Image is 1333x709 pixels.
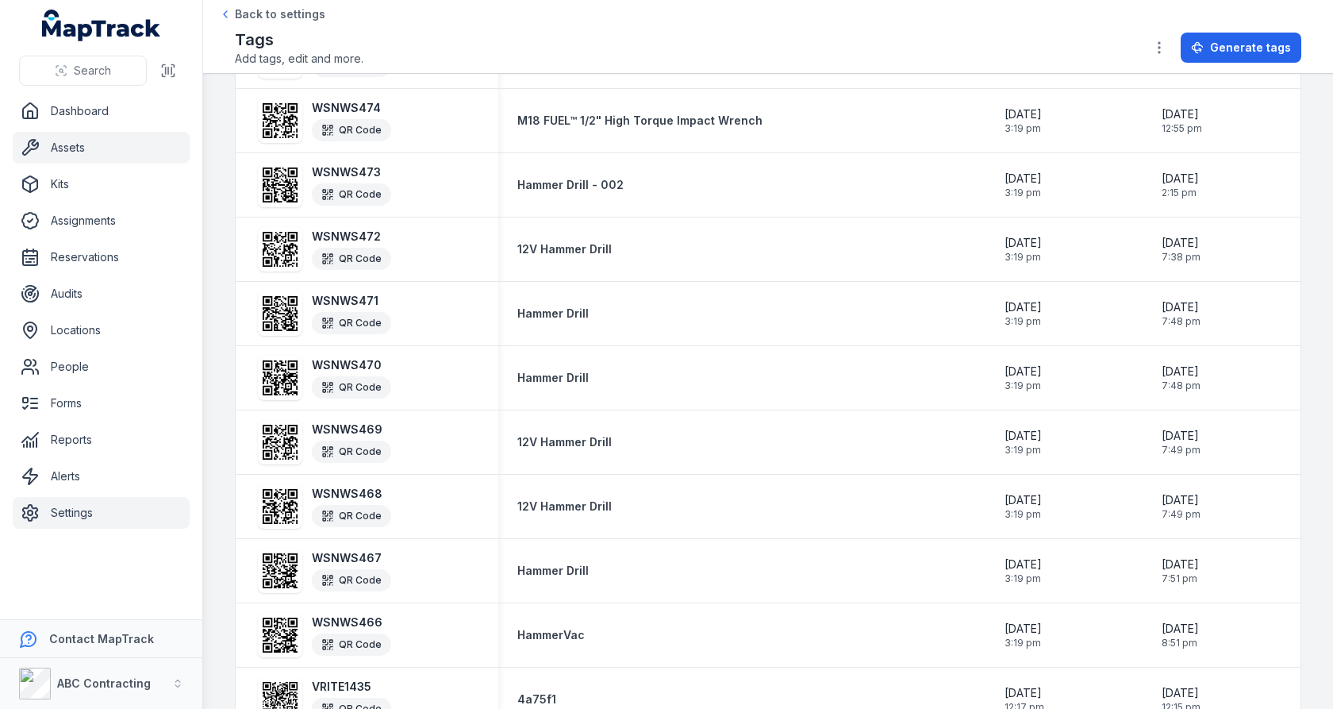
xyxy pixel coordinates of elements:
[1005,235,1042,251] span: [DATE]
[13,205,190,237] a: Assignments
[1005,428,1042,457] time: 27/11/2024, 3:19:30 pm
[1162,106,1202,122] span: [DATE]
[1162,428,1200,444] span: [DATE]
[1005,106,1042,135] time: 27/11/2024, 3:19:30 pm
[1162,380,1200,392] span: 7:48 pm
[1162,572,1199,585] span: 7:51 pm
[1162,557,1199,585] time: 23/01/2025, 7:51:09 pm
[312,615,391,630] strong: WSNWS466
[1162,364,1200,380] span: [DATE]
[517,434,612,450] a: 12V Hammer Drill
[13,132,190,164] a: Assets
[1162,299,1200,328] time: 23/01/2025, 7:48:03 pm
[1005,299,1042,328] time: 27/11/2024, 3:19:30 pm
[312,100,391,116] strong: WSNWS474
[1005,685,1044,701] span: [DATE]
[312,248,391,270] div: QR Code
[517,177,624,193] a: Hammer Drill - 002
[517,627,585,643] a: HammerVac
[517,563,589,579] a: Hammer Drill
[1162,557,1199,572] span: [DATE]
[1181,33,1301,63] button: Generate tags
[517,306,589,322] a: Hammer Drill
[517,692,556,707] a: 4a75f1
[312,550,391,566] strong: WSNWS467
[1005,557,1042,572] span: [DATE]
[517,370,589,386] a: Hammer Drill
[312,312,391,334] div: QR Code
[13,387,190,419] a: Forms
[235,29,363,51] h2: Tags
[1005,380,1042,392] span: 3:19 pm
[1005,171,1042,199] time: 27/11/2024, 3:19:30 pm
[1162,171,1199,199] time: 13/01/2025, 2:15:59 pm
[1162,492,1200,508] span: [DATE]
[1210,40,1291,56] span: Generate tags
[1162,637,1199,649] span: 8:51 pm
[312,229,391,245] strong: WSNWS472
[1005,106,1042,122] span: [DATE]
[312,569,391,591] div: QR Code
[13,278,190,310] a: Audits
[312,486,391,502] strong: WSNWS468
[42,10,161,41] a: MapTrack
[74,63,111,79] span: Search
[1005,572,1042,585] span: 3:19 pm
[1162,187,1199,199] span: 2:15 pm
[1005,315,1042,328] span: 3:19 pm
[312,357,391,373] strong: WSNWS470
[57,676,151,690] strong: ABC Contracting
[13,168,190,200] a: Kits
[13,424,190,456] a: Reports
[1005,428,1042,444] span: [DATE]
[312,119,391,141] div: QR Code
[1005,235,1042,264] time: 27/11/2024, 3:19:30 pm
[1005,364,1042,392] time: 27/11/2024, 3:19:30 pm
[312,679,391,695] strong: VRITE1435
[19,56,147,86] button: Search
[1005,444,1042,457] span: 3:19 pm
[13,314,190,346] a: Locations
[1162,315,1200,328] span: 7:48 pm
[1162,364,1200,392] time: 23/01/2025, 7:48:41 pm
[1005,621,1042,637] span: [DATE]
[1162,508,1200,521] span: 7:49 pm
[1162,122,1202,135] span: 12:55 pm
[235,51,363,67] span: Add tags, edit and more.
[1005,251,1042,264] span: 3:19 pm
[13,351,190,383] a: People
[517,113,763,129] a: M18 FUEL™ 1/2" High Torque Impact Wrench
[1162,235,1200,251] span: [DATE]
[13,497,190,529] a: Settings
[312,183,391,206] div: QR Code
[312,164,391,180] strong: WSNWS473
[1162,171,1199,187] span: [DATE]
[1162,621,1199,637] span: [DATE]
[1162,235,1200,264] time: 23/01/2025, 7:38:52 pm
[1005,187,1042,199] span: 3:19 pm
[1162,428,1200,457] time: 23/01/2025, 7:49:11 pm
[1162,685,1200,701] span: [DATE]
[312,293,391,309] strong: WSNWS471
[1005,508,1042,521] span: 3:19 pm
[517,499,612,514] a: 12V Hammer Drill
[1005,122,1042,135] span: 3:19 pm
[312,376,391,399] div: QR Code
[1162,621,1199,649] time: 23/01/2025, 8:51:52 pm
[312,634,391,656] div: QR Code
[1005,299,1042,315] span: [DATE]
[13,95,190,127] a: Dashboard
[517,241,612,257] strong: 12V Hammer Drill
[1162,492,1200,521] time: 23/01/2025, 7:49:28 pm
[1005,364,1042,380] span: [DATE]
[1162,299,1200,315] span: [DATE]
[219,6,325,22] a: Back to settings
